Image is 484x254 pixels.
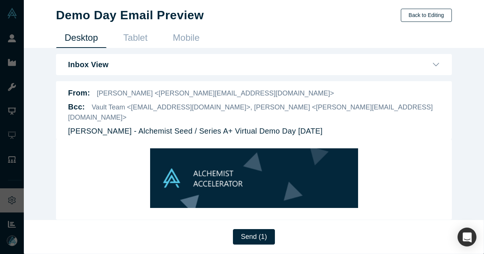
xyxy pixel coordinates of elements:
[115,30,156,48] a: Tablet
[68,125,323,137] p: [PERSON_NAME] - Alchemist Seed / Series A+ Virtual Demo Day [DATE]
[56,30,107,48] a: Desktop
[68,139,440,214] iframe: DemoDay Email Preview
[68,60,440,69] button: Inbox View
[56,8,204,22] h1: Demo Day Email Preview
[68,103,85,111] b: Bcc :
[97,89,334,97] span: [PERSON_NAME] <[PERSON_NAME][EMAIL_ADDRESS][DOMAIN_NAME]>
[233,229,275,245] button: Send (1)
[68,89,90,97] b: From:
[68,60,109,69] b: Inbox View
[401,9,452,22] button: Back to Editing
[164,30,208,48] a: Mobile
[68,103,433,121] span: Vault Team <[EMAIL_ADDRESS][DOMAIN_NAME]>, [PERSON_NAME] <[PERSON_NAME][EMAIL_ADDRESS][DOMAIN_NAME]>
